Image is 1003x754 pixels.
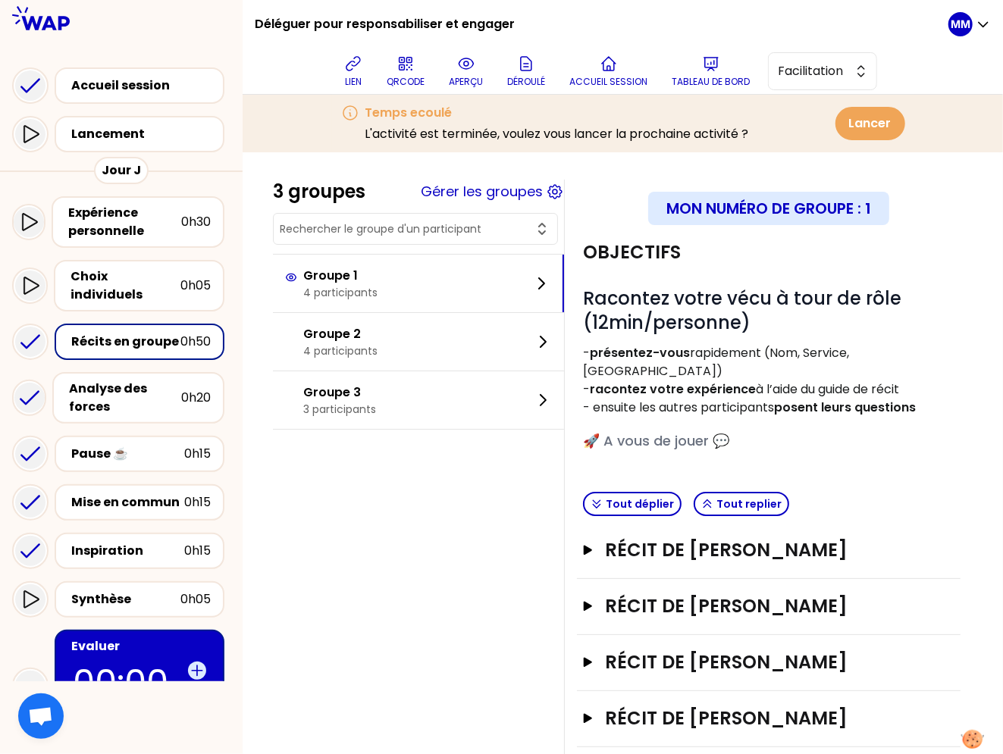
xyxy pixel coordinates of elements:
p: aperçu [449,76,483,88]
button: lien [338,48,368,94]
h3: Récit de [PERSON_NAME] [605,594,901,618]
div: 0h15 [184,445,211,463]
p: Déroulé [507,76,545,88]
button: Tout déplier [583,492,682,516]
button: QRCODE [381,48,431,94]
p: - à l’aide du guide de récit [583,380,954,399]
div: 0h30 [181,213,211,231]
div: 3 groupes [273,180,365,204]
p: - rapidement (Nom, Service, [GEOGRAPHIC_DATA]) [583,344,954,380]
p: Groupe 1 [303,267,378,285]
p: MM [951,17,970,32]
span: 🚀 A vous de jouer 💬 [583,431,729,450]
h3: Récit de [PERSON_NAME] [605,706,901,731]
p: - ensuite les autres participants [583,399,954,417]
div: Expérience personnelle [68,204,181,240]
p: lien [345,76,362,88]
span: Racontez votre vécu à tour de rôle (12min/personne) [583,286,906,335]
p: L'activité est terminée, voulez vous lancer la prochaine activité ? [365,125,749,143]
p: 4 participants [303,285,378,300]
p: 4 participants [303,343,378,358]
div: 0h05 [180,590,211,609]
div: Ouvrir le chat [18,693,64,739]
strong: racontez votre expérience [590,380,756,398]
button: Tableau de bord [666,48,756,94]
div: Mise en commun [71,493,184,512]
strong: présentez-vous [590,344,690,361]
h3: Récit de [PERSON_NAME] [605,538,901,562]
div: Jour J [94,157,149,184]
div: Récits en groupe [71,333,180,351]
button: Tout replier [694,492,789,516]
div: Accueil session [71,77,217,95]
div: Inspiration [71,542,184,560]
p: 00:00 [73,665,182,700]
button: Récit de [PERSON_NAME] [583,538,954,562]
button: Récit de [PERSON_NAME] [583,706,954,731]
div: Pause ☕️ [71,445,184,463]
div: 0h50 [180,333,211,351]
button: Facilitation [768,52,877,90]
div: Evaluer [71,637,211,655]
div: Mon numéro de groupe : 1 [648,192,889,225]
strong: posent leurs questions [774,399,916,416]
h2: Objectifs [583,240,681,264]
h3: Temps ecoulé [365,104,749,122]
div: 0h15 [184,493,211,512]
p: Groupe 3 [303,383,376,402]
button: Récit de [PERSON_NAME] [583,594,954,618]
p: 3 participants [303,402,376,417]
div: 0h20 [181,389,211,407]
div: 0h15 [184,542,211,560]
p: QRCODE [387,76,425,88]
input: Rechercher le groupe d'un participant [280,221,533,236]
button: Déroulé [501,48,551,94]
h3: Récit de [PERSON_NAME] [605,650,901,674]
div: Analyse des forces [69,380,181,416]
p: Groupe 2 [303,325,378,343]
p: Tableau de bord [672,76,750,88]
div: Synthèse [71,590,180,609]
p: Accueil session [569,76,647,88]
button: MM [948,12,991,36]
div: Lancement [71,125,217,143]
button: Gérer les groupes [421,181,543,202]
button: Lancer [835,107,905,140]
div: 0h05 [180,277,211,295]
button: Récit de [PERSON_NAME] [583,650,954,674]
span: Facilitation [778,62,846,80]
div: Choix individuels [71,267,180,304]
button: aperçu [443,48,489,94]
button: Accueil session [563,48,654,94]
